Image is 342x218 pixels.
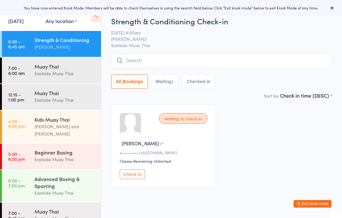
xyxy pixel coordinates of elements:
[111,74,148,89] button: All Bookings
[120,169,145,179] button: Check in
[35,89,96,96] div: Muay Thai
[35,123,96,137] div: [PERSON_NAME] and [PERSON_NAME]
[35,156,96,163] div: Eastside Muay Thai
[35,96,96,104] div: Eastside Muay Thai
[35,63,96,70] div: Muay Thai
[120,150,209,155] div: y••••••••••1@[DOMAIN_NAME]
[159,113,207,124] div: Waiting to check in
[8,118,25,129] time: 4:00 - 5:00 pm
[111,36,322,42] span: [PERSON_NAME]
[8,151,25,161] time: 5:00 - 6:00 pm
[8,17,24,24] a: [DATE]
[264,93,279,99] label: Sort by
[35,208,96,215] div: Muay Thai
[111,53,332,68] input: Search
[8,39,25,49] time: 6:00 - 6:45 am
[280,92,332,99] div: Check in time (DESC)
[111,29,322,36] span: [DATE] 6:00am
[172,79,174,84] div: 1
[8,65,25,76] time: 7:00 - 8:00 am
[151,74,179,89] button: Waiting1
[35,43,96,51] div: [PERSON_NAME]
[182,74,215,89] button: Checked in
[10,5,332,10] div: You have now entered Kiosk Mode. Members will be able to check themselves in using the search fie...
[294,200,332,208] button: Exit kiosk mode
[120,158,209,164] div: Classes Remaining: Unlimited
[35,70,96,77] div: Eastside Muay Thai
[122,140,159,147] span: [PERSON_NAME]
[2,31,101,57] a: 6:00 -6:45 amStrength & Conditioning[PERSON_NAME]
[46,17,77,24] div: Any location
[111,42,332,48] span: Eastside Muay Thai
[2,143,101,169] a: 5:00 -6:00 pmBeginner BoxingEastside Muay Thai
[35,116,96,123] div: Kids Muay Thai
[2,58,101,83] a: 7:00 -8:00 amMuay ThaiEastside Muay Thai
[35,149,96,156] div: Beginner Boxing
[8,178,25,188] time: 6:00 - 7:00 pm
[2,111,101,143] a: 4:00 -5:00 pmKids Muay Thai[PERSON_NAME] and [PERSON_NAME]
[2,84,101,110] a: 12:15 -1:00 pmMuay ThaiEastside Muay Thai
[35,189,96,197] div: Eastside Muay Thai
[35,175,96,189] div: Advanced Boxing & Sparring
[2,170,101,202] a: 6:00 -7:00 pmAdvanced Boxing & SparringEastside Muay Thai
[111,16,332,26] h2: Strength & Conditioning Check-in
[8,92,24,102] time: 12:15 - 1:00 pm
[35,36,96,43] div: Strength & Conditioning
